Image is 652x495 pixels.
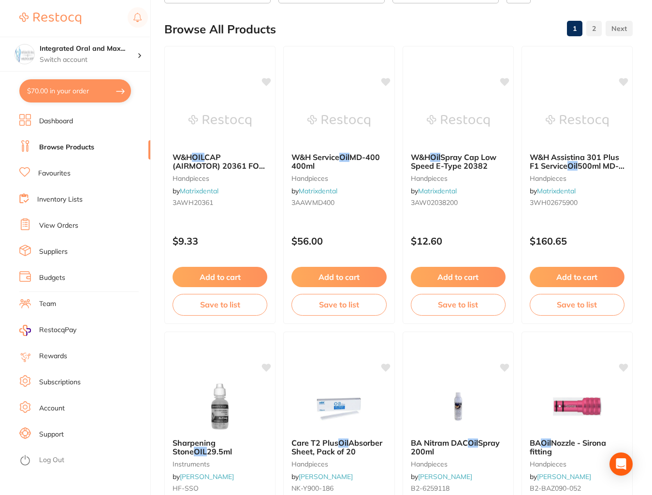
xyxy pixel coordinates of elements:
[411,472,472,481] span: by
[173,175,267,182] small: handpieces
[530,267,624,287] button: Add to cart
[39,325,76,335] span: RestocqPay
[38,169,71,178] a: Favourites
[291,438,338,448] span: Care T2 Plus
[19,7,81,29] a: Restocq Logo
[173,472,234,481] span: by
[530,187,576,195] span: by
[411,460,506,468] small: handpieces
[19,79,131,102] button: $70.00 in your order
[411,267,506,287] button: Add to cart
[173,460,267,468] small: instruments
[188,97,251,145] img: W&H OIL CAP (AIRMOTOR) 20361 FOR FIXED CONNECTION
[291,484,333,493] span: NK-Y900-186
[39,299,56,309] a: Team
[586,19,602,38] a: 2
[39,247,68,257] a: Suppliers
[530,198,578,207] span: 3WH02675900
[15,44,34,64] img: Integrated Oral and Maxillofacial Surgery
[530,235,624,247] p: $160.65
[291,438,382,456] span: Absorber Sheet, Pack of 20
[299,187,337,195] a: Matrixdental
[411,187,457,195] span: by
[39,273,65,283] a: Budgets
[567,161,578,171] em: Oil
[188,382,251,431] img: Sharpening Stone OIL 29.5ml
[19,325,76,336] a: RestocqPay
[291,438,386,456] b: Care T2 Plus Oil Absorber Sheet, Pack of 20
[39,430,64,439] a: Support
[291,175,386,182] small: handpieces
[546,97,609,145] img: W&H Assistina 301 Plus F1 Service Oil 500ml MD-500
[530,438,624,456] b: BA Oil Nozzle - Sirona fitting
[530,175,624,182] small: handpieces
[530,294,624,315] button: Save to list
[173,438,216,456] span: Sharpening Stone
[173,152,265,180] span: CAP (AIRMOTOR) 20361 FOR FIXED CONNECTION
[173,484,199,493] span: HF-SSO
[411,438,468,448] span: BA Nitram DAC
[291,294,386,315] button: Save to list
[339,152,349,162] em: Oil
[180,187,218,195] a: Matrixdental
[418,472,472,481] a: [PERSON_NAME]
[173,187,218,195] span: by
[411,153,506,171] b: W&H Oil Spray Cap Low Speed E-Type 20382
[411,152,430,162] span: W&H
[427,97,490,145] img: W&H Oil Spray Cap Low Speed E-Type 20382
[39,221,78,231] a: View Orders
[173,438,267,456] b: Sharpening Stone OIL 29.5ml
[530,152,619,171] span: W&H Assistina 301 Plus F1 Service
[291,235,386,247] p: $56.00
[411,235,506,247] p: $12.60
[37,195,83,204] a: Inventory Lists
[530,438,541,448] span: BA
[546,382,609,431] img: BA Oil Nozzle - Sirona fitting
[39,455,64,465] a: Log Out
[567,19,582,38] a: 1
[19,325,31,336] img: RestocqPay
[411,484,449,493] span: B2-6259118
[164,23,276,36] h2: Browse All Products
[537,187,576,195] a: Matrixdental
[291,152,339,162] span: W&H Service
[418,187,457,195] a: Matrixdental
[427,382,490,431] img: BA Nitram DAC Oil Spray 200ml
[411,175,506,182] small: handpieces
[530,161,624,179] span: 500ml MD-500
[411,152,496,171] span: Spray Cap Low Speed E-Type 20382
[40,55,137,65] p: Switch account
[207,447,232,456] span: 29.5ml
[39,116,73,126] a: Dashboard
[291,153,386,171] b: W&H Service Oil MD-400 400ml
[530,153,624,171] b: W&H Assistina 301 Plus F1 Service Oil 500ml MD-500
[411,198,458,207] span: 3AW02038200
[291,267,386,287] button: Add to cart
[39,351,67,361] a: Rewards
[40,44,137,54] h4: Integrated Oral and Maxillofacial Surgery
[39,378,81,387] a: Subscriptions
[39,404,65,413] a: Account
[537,472,591,481] a: [PERSON_NAME]
[411,438,506,456] b: BA Nitram DAC Oil Spray 200ml
[291,152,380,171] span: MD-400 400ml
[173,294,267,315] button: Save to list
[19,453,147,468] button: Log Out
[530,460,624,468] small: handpieces
[19,13,81,24] img: Restocq Logo
[180,472,234,481] a: [PERSON_NAME]
[411,294,506,315] button: Save to list
[338,438,348,448] em: Oil
[194,447,207,456] em: OIL
[530,438,606,456] span: Nozzle - Sirona fitting
[541,438,551,448] em: Oil
[411,438,500,456] span: Spray 200ml
[173,198,213,207] span: 3AWH20361
[291,187,337,195] span: by
[173,267,267,287] button: Add to cart
[609,452,633,476] div: Open Intercom Messenger
[173,235,267,247] p: $9.33
[307,382,370,431] img: Care T2 Plus Oil Absorber Sheet, Pack of 20
[192,152,204,162] em: OIL
[173,153,267,171] b: W&H OIL CAP (AIRMOTOR) 20361 FOR FIXED CONNECTION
